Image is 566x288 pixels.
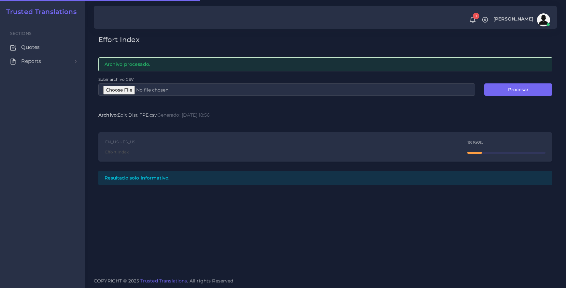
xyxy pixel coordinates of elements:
a: [PERSON_NAME]avatar [490,13,552,26]
label: Subir archivo CSV [98,77,134,82]
span: Reports [21,58,41,65]
span: , All rights Reserved [187,278,233,284]
div: Resultado solo informativo. [98,171,552,185]
span: Quotes [21,44,40,51]
span: COPYRIGHT © 2025 [94,278,233,284]
img: avatar [537,13,550,26]
a: Trusted Translations [140,278,187,284]
a: 1 [467,16,478,23]
div: Edit Dist FPE.csv [98,112,157,118]
span: Sections [10,31,32,36]
div: EN_US → ES_US [105,139,135,145]
div: 18.86% [467,140,545,145]
button: Procesar [484,83,552,96]
span: 1 [473,13,479,19]
strong: Archivo: [98,112,118,118]
div: Generado: [DATE] 18:56 [157,112,210,118]
a: Trusted Translations [2,8,77,16]
a: Quotes [5,40,80,54]
div: Effort Index [105,149,135,155]
h3: Effort Index [98,36,552,44]
div: Archivo procesado. [98,57,552,71]
a: Reports [5,54,80,68]
span: [PERSON_NAME] [493,17,533,21]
